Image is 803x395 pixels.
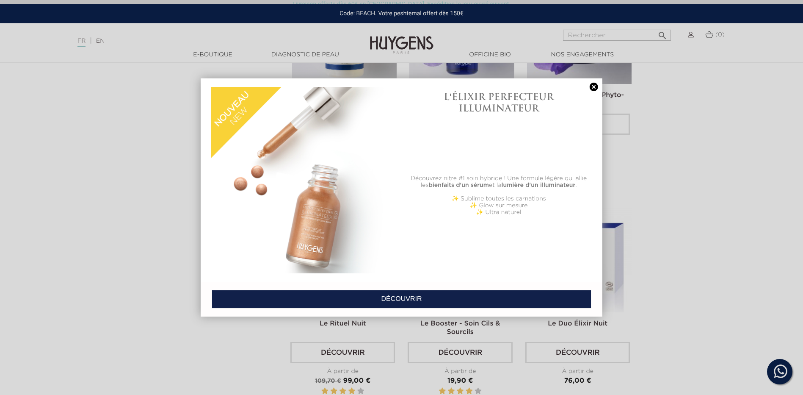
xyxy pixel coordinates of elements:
a: DÉCOUVRIR [212,290,591,309]
p: ✨ Ultra naturel [406,209,592,216]
p: Découvrez nitre #1 soin hybride ! Une formule légère qui allie les et la . [406,175,592,189]
b: lumière d'un illuminateur [502,182,576,188]
b: bienfaits d'un sérum [428,182,489,188]
p: ✨ Glow sur mesure [406,202,592,209]
h1: L'ÉLIXIR PERFECTEUR ILLUMINATEUR [406,91,592,114]
p: ✨ Sublime toutes les carnations [406,195,592,202]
